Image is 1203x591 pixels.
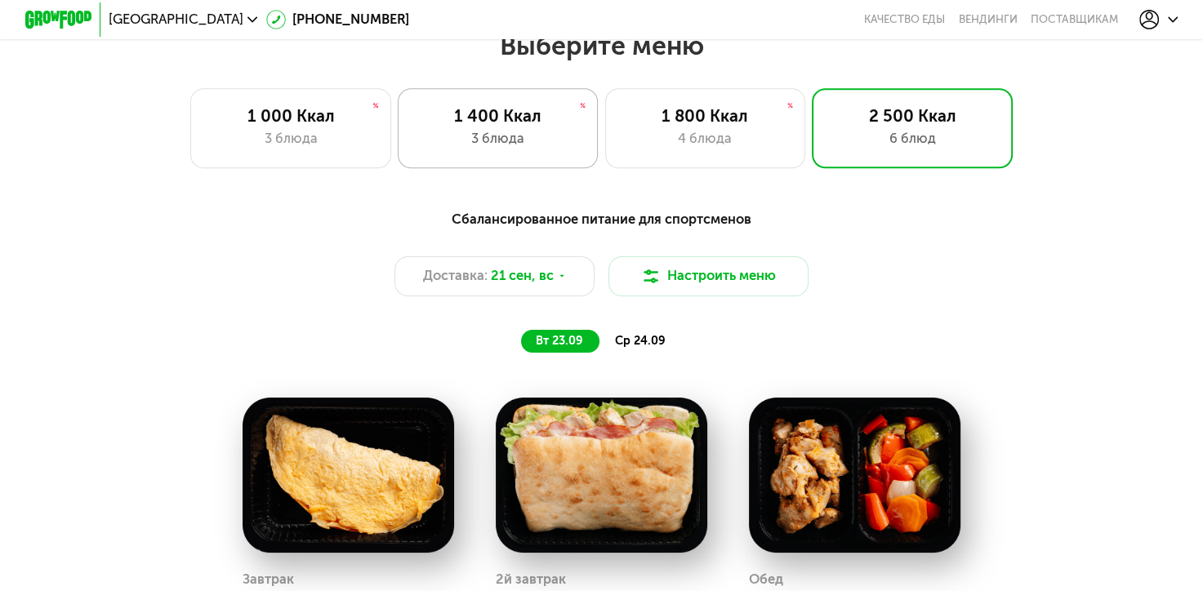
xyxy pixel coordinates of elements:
div: 1 000 Ккал [208,106,374,127]
div: 6 блюд [830,129,996,149]
div: 3 блюда [415,129,581,149]
span: Доставка: [423,266,488,287]
div: Сбалансированное питание для спортсменов [107,209,1096,230]
span: вт 23.09 [536,334,583,348]
a: [PHONE_NUMBER] [266,10,410,30]
a: Вендинги [958,13,1017,26]
div: 3 блюда [208,129,374,149]
div: 2 500 Ккал [830,106,996,127]
a: Качество еды [864,13,945,26]
div: 4 блюда [622,129,788,149]
h2: Выберите меню [53,29,1149,62]
span: ср 24.09 [615,334,666,348]
div: 1 400 Ккал [415,106,581,127]
button: Настроить меню [608,256,809,296]
span: [GEOGRAPHIC_DATA] [109,13,243,26]
div: 1 800 Ккал [622,106,788,127]
span: 21 сен, вс [491,266,554,287]
div: поставщикам [1031,13,1118,26]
